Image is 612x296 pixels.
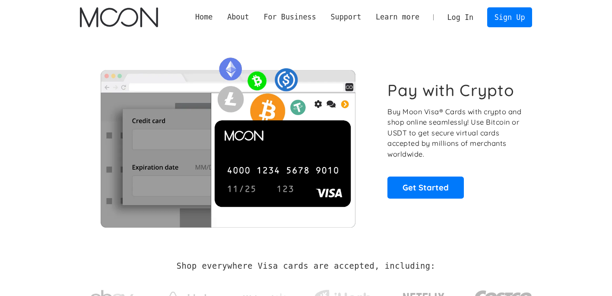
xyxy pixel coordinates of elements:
div: About [227,12,249,23]
a: Log In [440,8,481,27]
h2: Shop everywhere Visa cards are accepted, including: [177,261,435,271]
img: Moon Logo [80,7,158,27]
a: Home [188,12,220,23]
div: For Business [263,12,316,23]
div: Support [330,12,361,23]
h1: Pay with Crypto [387,80,514,100]
p: Buy Moon Visa® Cards with crypto and shop online seamlessly! Use Bitcoin or USDT to get secure vi... [387,106,523,160]
div: Learn more [376,12,419,23]
a: Sign Up [487,7,532,27]
a: Get Started [387,177,464,198]
img: Moon Cards let you spend your crypto anywhere Visa is accepted. [80,51,376,227]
